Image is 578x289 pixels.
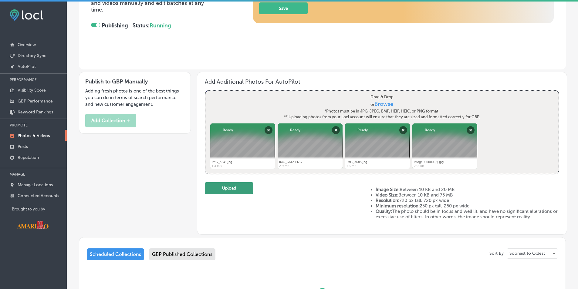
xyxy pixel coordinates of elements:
[18,144,28,149] p: Posts
[376,203,420,209] strong: Minimum resolution:
[149,248,215,260] div: GBP Published Collections
[18,53,46,58] p: Directory Sync
[18,88,46,93] p: Visibility Score
[150,22,171,29] span: Running
[85,88,184,108] p: Adding fresh photos is one of the best things you can do in terms of search performance and new c...
[18,99,53,104] p: GBP Performance
[10,9,43,21] img: fda3e92497d09a02dc62c9cd864e3231.png
[18,64,36,69] p: AutoPilot
[205,182,253,194] button: Upload
[18,133,50,138] p: Photos & Videos
[12,216,54,233] img: Visit Amarillo
[376,203,559,209] li: 250 px tall, 250 px wide
[259,2,308,14] button: Save
[133,22,171,29] strong: Status:
[85,78,184,85] h3: Publish to GBP Manually
[18,193,59,198] p: Connected Accounts
[18,42,36,47] p: Overview
[375,100,394,107] span: Browse
[376,198,399,203] strong: Resolution:
[376,187,559,192] li: Between 10 KB and 20 MB
[87,248,144,260] div: Scheduled Collections
[376,198,559,203] li: 720 px tall, 720 px wide
[376,192,559,198] li: Between 10 KB and 75 MB
[282,92,482,122] label: Drag & Drop or *Photos must be in JPG, JPEG, BMP, HEIF, HEIC, or PNG format. ** Uploading photos ...
[507,249,558,258] div: Soonest to Oldest
[18,155,39,160] p: Reputation
[376,209,392,214] strong: Quality:
[489,251,504,256] p: Sort By
[509,250,545,256] p: Soonest to Oldest
[18,182,53,187] p: Manage Locations
[12,207,67,211] p: Brought to you by
[18,109,53,115] p: Keyword Rankings
[85,114,136,127] button: Add Collection +
[376,209,559,220] li: The photo should be in focus and well lit, and have no significant alterations or excessive use o...
[376,192,398,198] strong: Video Size:
[376,187,400,192] strong: Image Size:
[205,78,559,85] h3: Add Additional Photos For AutoPilot
[102,22,128,29] strong: Publishing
